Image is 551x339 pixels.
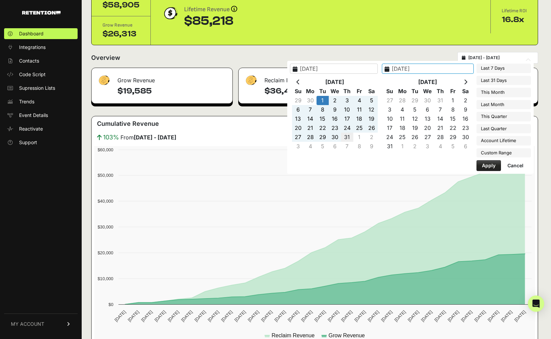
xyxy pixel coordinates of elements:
[434,114,447,123] td: 14
[127,309,140,323] text: [DATE]
[184,5,237,14] div: Lifetime Revenue
[384,105,396,114] td: 3
[396,105,409,114] td: 4
[292,142,304,151] td: 3
[420,309,433,323] text: [DATE]
[19,98,34,105] span: Trends
[329,96,341,105] td: 2
[4,55,78,66] a: Contacts
[4,28,78,39] a: Dashboard
[239,68,386,88] div: Reclaim Revenue
[353,309,367,323] text: [DATE]
[353,96,366,105] td: 4
[98,250,113,255] text: $20,000
[396,96,409,105] td: 28
[353,105,366,114] td: 11
[396,87,409,96] th: Mo
[421,87,434,96] th: We
[19,85,55,91] span: Supression Lists
[98,276,113,281] text: $10,000
[513,309,526,323] text: [DATE]
[459,96,472,105] td: 2
[459,133,472,142] td: 30
[113,309,127,323] text: [DATE]
[447,123,459,133] td: 22
[4,96,78,107] a: Trends
[409,123,421,133] td: 19
[396,142,409,151] td: 1
[304,78,366,87] th: [DATE]
[4,110,78,121] a: Event Details
[329,87,341,96] th: We
[341,96,353,105] td: 3
[97,119,159,129] h3: Cumulative Revenue
[329,123,341,133] td: 23
[421,105,434,114] td: 6
[476,76,531,85] li: Last 31 Days
[409,114,421,123] td: 12
[434,142,447,151] td: 4
[91,53,120,63] h2: Overview
[304,133,317,142] td: 28
[421,142,434,151] td: 3
[476,112,531,121] li: This Quarter
[117,86,227,97] h4: $19,585
[287,309,300,323] text: [DATE]
[384,87,396,96] th: Su
[460,309,473,323] text: [DATE]
[313,309,327,323] text: [DATE]
[434,96,447,105] td: 31
[19,30,44,37] span: Dashboard
[304,123,317,133] td: 21
[473,309,487,323] text: [DATE]
[384,133,396,142] td: 24
[353,114,366,123] td: 18
[366,123,378,133] td: 26
[247,309,260,323] text: [DATE]
[487,309,500,323] text: [DATE]
[396,123,409,133] td: 18
[366,133,378,142] td: 2
[476,136,531,146] li: Account Lifetime
[292,133,304,142] td: 27
[409,133,421,142] td: 26
[459,105,472,114] td: 9
[384,142,396,151] td: 31
[459,123,472,133] td: 23
[384,123,396,133] td: 17
[317,105,329,114] td: 8
[264,86,380,97] h4: $36,490
[134,134,176,141] strong: [DATE] - [DATE]
[447,87,459,96] th: Fr
[459,87,472,96] th: Sa
[329,105,341,114] td: 9
[409,87,421,96] th: Tu
[4,69,78,80] a: Code Script
[317,87,329,96] th: Tu
[396,78,459,87] th: [DATE]
[434,133,447,142] td: 28
[384,114,396,123] td: 10
[447,133,459,142] td: 29
[407,309,420,323] text: [DATE]
[4,83,78,94] a: Supression Lists
[476,124,531,134] li: Last Quarter
[421,96,434,105] td: 30
[421,133,434,142] td: 27
[447,309,460,323] text: [DATE]
[366,114,378,123] td: 19
[260,309,273,323] text: [DATE]
[502,7,527,14] div: Lifetime ROI
[167,309,180,323] text: [DATE]
[433,309,447,323] text: [DATE]
[340,309,353,323] text: [DATE]
[19,139,37,146] span: Support
[476,88,531,97] li: This Month
[528,295,544,312] div: Open Intercom Messenger
[317,133,329,142] td: 29
[317,142,329,151] td: 5
[98,224,113,230] text: $30,000
[396,133,409,142] td: 25
[109,302,113,307] text: $0
[434,87,447,96] th: Th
